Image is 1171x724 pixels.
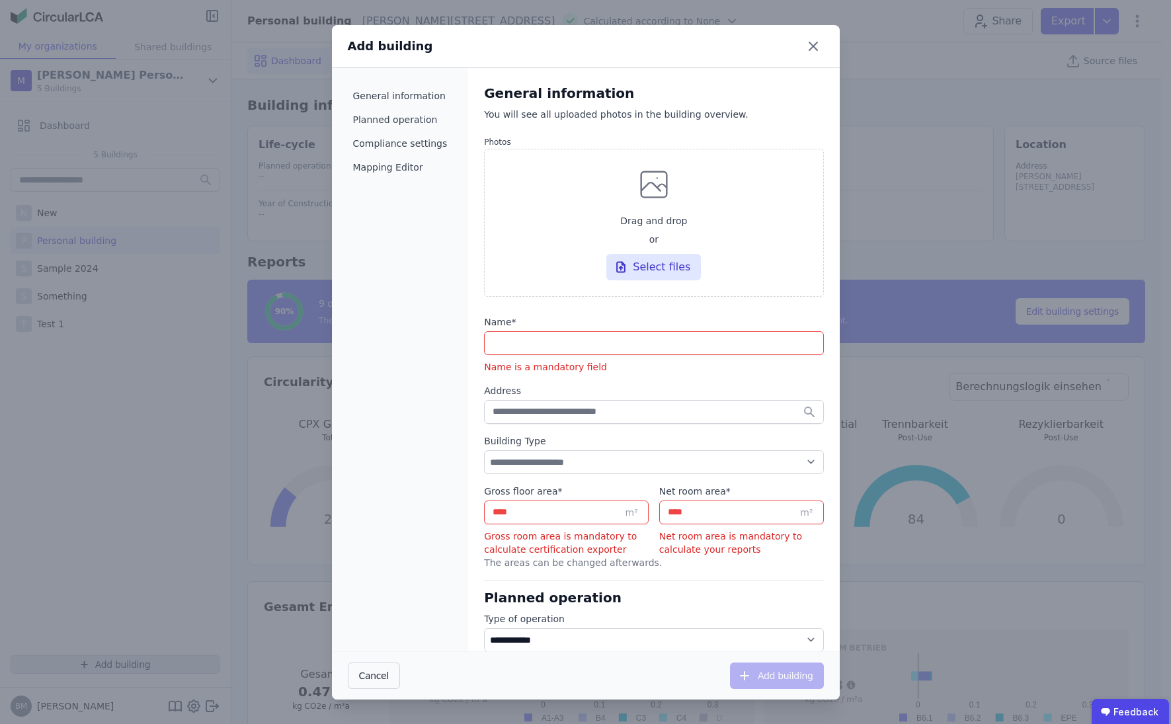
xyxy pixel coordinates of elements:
[626,506,638,519] span: m²
[659,530,824,556] p: Net room area is mandatory to calculate your reports
[800,506,813,519] span: m²
[484,84,823,102] div: General information
[484,485,649,498] label: audits.requiredField
[649,233,659,246] span: or
[348,37,433,56] div: Add building
[659,485,824,498] label: audits.requiredField
[484,315,823,329] label: audits.requiredField
[348,132,453,155] li: Compliance settings
[484,108,823,134] div: You will see all uploaded photos in the building overview.
[348,155,453,179] li: Mapping Editor
[348,84,453,108] li: General information
[484,530,649,556] p: Gross room area is mandatory to calculate certification exporter
[484,137,823,147] label: Photos
[484,384,823,397] label: Address
[484,612,823,625] label: Type of operation
[484,556,823,577] div: The areas can be changed afterwards.
[484,360,823,374] p: Name is a mandatory field
[484,588,823,607] div: Planned operation
[606,254,701,280] div: Select files
[348,108,453,132] li: Planned operation
[484,434,823,448] label: Building Type
[620,214,687,227] span: Drag and drop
